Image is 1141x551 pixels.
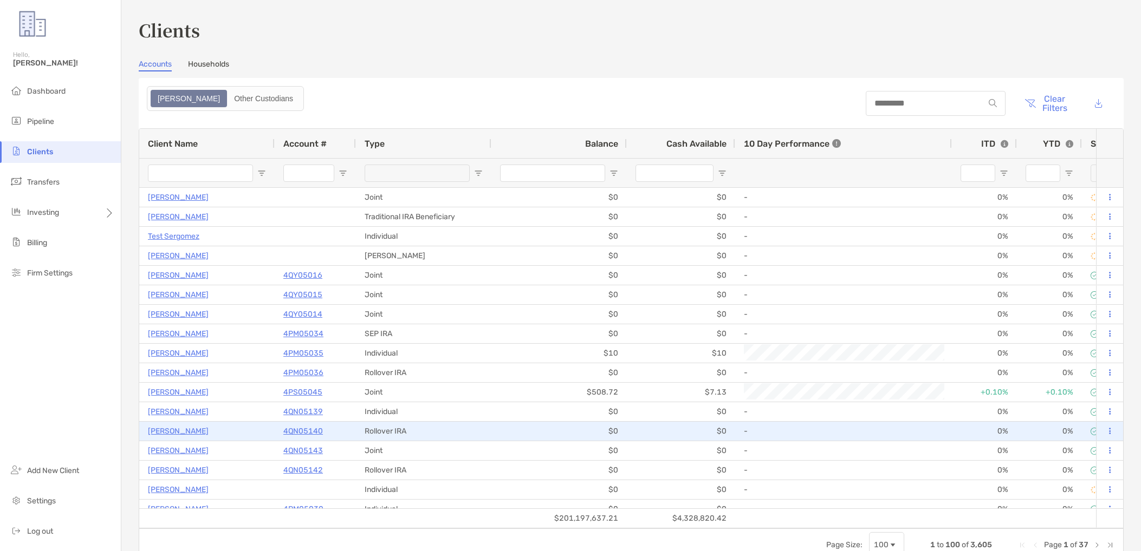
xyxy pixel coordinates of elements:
span: Add New Client [27,466,79,475]
a: [PERSON_NAME] [148,424,209,438]
div: [PERSON_NAME] [356,246,491,265]
span: Type [365,139,385,149]
button: Open Filter Menu [474,169,483,178]
a: [PERSON_NAME] [148,405,209,418]
div: $0 [627,363,735,382]
span: Status [1091,139,1119,149]
div: Page Size: [826,540,863,549]
div: ITD [981,139,1008,149]
div: $0 [491,441,627,460]
div: Last Page [1106,541,1114,549]
div: $0 [627,422,735,441]
div: 0% [1017,285,1082,304]
div: Joint [356,383,491,402]
div: 0% [952,266,1017,285]
a: [PERSON_NAME] [148,385,209,399]
div: - [744,266,943,284]
div: Rollover IRA [356,363,491,382]
div: $0 [491,266,627,285]
div: 0% [952,246,1017,265]
span: Clients [27,147,53,156]
a: Accounts [139,60,172,71]
img: Zoe Logo [13,4,52,43]
p: 4PM05036 [283,366,323,379]
a: Test Sergomez [148,229,199,243]
div: $10 [627,344,735,363]
div: segmented control [147,86,304,111]
span: of [962,540,969,549]
div: Joint [356,305,491,324]
div: YTD [1043,139,1073,149]
a: [PERSON_NAME] [148,249,209,263]
p: [PERSON_NAME] [148,366,209,379]
img: draft icon [1091,486,1098,494]
div: 0% [1017,363,1082,382]
span: 1 [930,540,935,549]
span: Client Name [148,139,198,149]
a: [PERSON_NAME] [148,346,209,360]
img: complete icon [1091,447,1098,455]
img: complete icon [1091,428,1098,435]
img: input icon [989,99,997,107]
div: 0% [1017,441,1082,460]
div: $0 [491,402,627,421]
div: - [744,364,943,382]
button: Open Filter Menu [610,169,618,178]
div: - [744,227,943,245]
a: [PERSON_NAME] [148,463,209,477]
div: $0 [491,285,627,304]
div: $0 [627,188,735,207]
div: 0% [952,461,1017,480]
img: pipeline icon [10,114,23,127]
a: [PERSON_NAME] [148,191,209,204]
div: $10 [491,344,627,363]
p: [PERSON_NAME] [148,444,209,457]
img: complete icon [1091,330,1098,338]
div: $508.72 [491,383,627,402]
a: 4PM05035 [283,346,323,360]
div: 0% [952,324,1017,343]
div: $0 [627,305,735,324]
img: transfers icon [10,175,23,188]
div: - [744,208,943,226]
p: [PERSON_NAME] [148,288,209,301]
a: 4PM05030 [283,502,323,516]
span: Transfers [27,178,60,187]
div: 10 Day Performance [744,129,841,158]
button: Clear Filters [1016,87,1075,120]
a: [PERSON_NAME] [148,327,209,340]
span: Cash Available [666,139,727,149]
div: Individual [356,480,491,499]
a: 4QY05014 [283,307,322,321]
a: 4QN05143 [283,444,323,457]
img: investing icon [10,205,23,218]
p: 4QY05016 [283,268,322,282]
div: $0 [491,246,627,265]
div: - [744,325,943,343]
img: complete icon [1091,389,1098,396]
div: - [744,481,943,498]
div: Rollover IRA [356,422,491,441]
div: $0 [627,285,735,304]
a: [PERSON_NAME] [148,483,209,496]
div: - [744,247,943,265]
div: - [744,422,943,440]
a: 4QN05140 [283,424,323,438]
div: SEP IRA [356,324,491,343]
a: 4QN05139 [283,405,323,418]
div: Traditional IRA Beneficiary [356,207,491,226]
img: settings icon [10,494,23,507]
button: Open Filter Menu [1000,169,1008,178]
a: 4QY05015 [283,288,322,301]
a: [PERSON_NAME] [148,502,209,516]
div: 0% [952,227,1017,246]
span: Investing [27,208,59,217]
div: 0% [1017,227,1082,246]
